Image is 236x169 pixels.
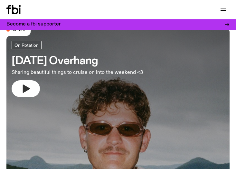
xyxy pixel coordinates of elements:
[12,56,143,66] h3: [DATE] Overhang
[12,69,143,76] p: Sharing beautiful things to cruise on into the weekend <3
[12,41,143,97] a: [DATE] OverhangSharing beautiful things to cruise on into the weekend <3
[12,28,25,32] span: On Air
[14,43,39,47] span: On Rotation
[6,22,61,27] h3: Become a fbi supporter
[12,41,42,49] a: On Rotation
